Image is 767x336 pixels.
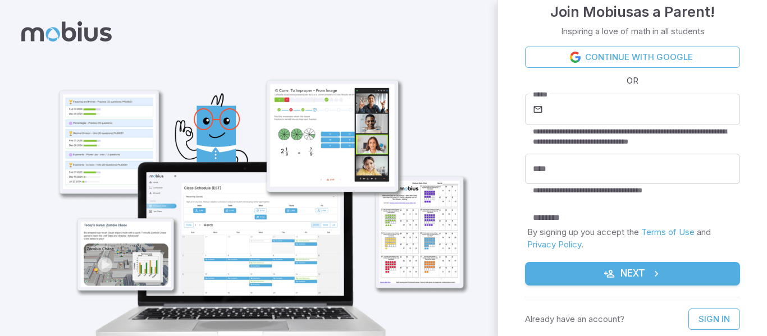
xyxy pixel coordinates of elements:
[688,309,740,330] a: Sign In
[641,227,695,237] a: Terms of Use
[525,47,740,68] a: Continue with Google
[550,1,715,23] h4: Join Mobius as a Parent !
[525,262,740,286] button: Next
[527,239,581,250] a: Privacy Policy
[561,25,705,38] p: Inspiring a love of math in all students
[527,226,738,251] p: By signing up you accept the and .
[525,313,624,325] p: Already have an account?
[624,75,641,87] span: OR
